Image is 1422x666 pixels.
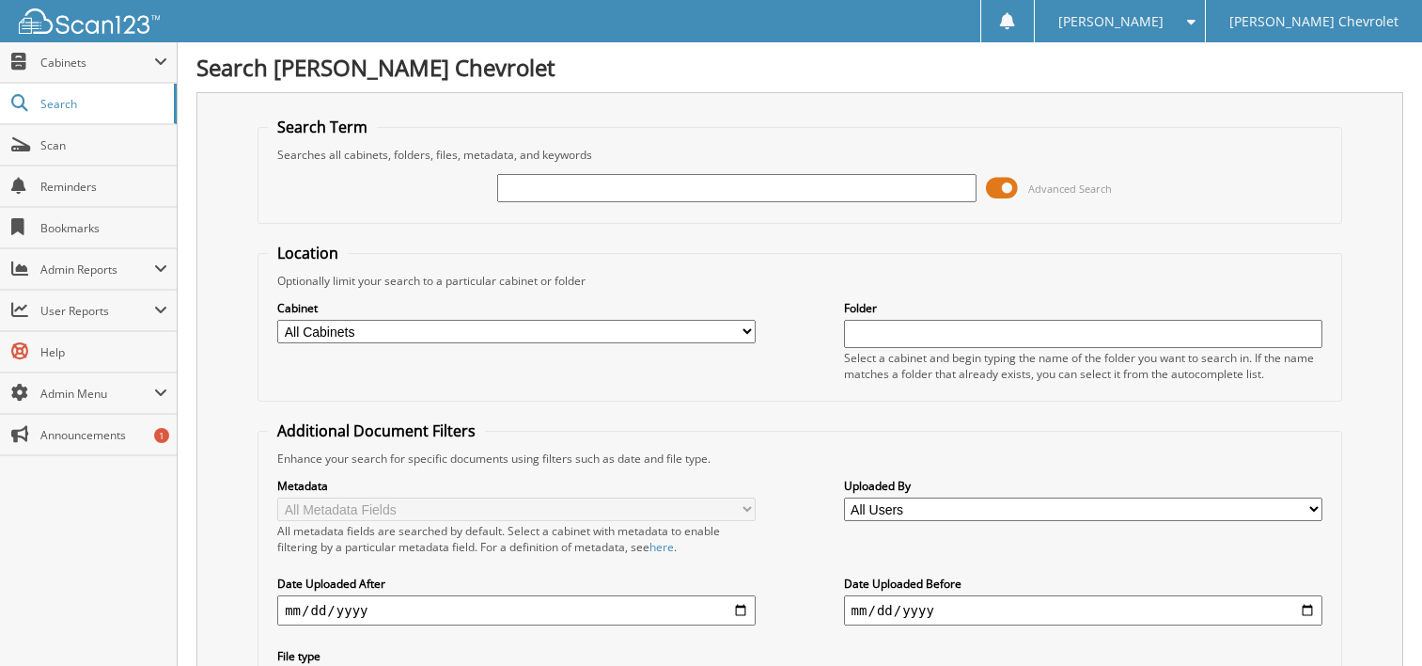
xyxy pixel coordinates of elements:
legend: Search Term [268,117,377,137]
span: Scan [40,137,167,153]
span: Advanced Search [1028,182,1112,196]
label: Folder [844,300,1322,316]
div: Searches all cabinets, folders, files, metadata, and keywords [268,147,1332,163]
label: Metadata [277,478,756,494]
span: Admin Reports [40,262,154,277]
span: Help [40,344,167,360]
img: scan123-logo-white.svg [19,8,160,34]
span: Announcements [40,427,167,443]
div: 1 [154,428,169,443]
a: here [649,539,674,555]
h1: Search [PERSON_NAME] Chevrolet [196,52,1403,83]
label: Date Uploaded After [277,576,756,592]
div: Optionally limit your search to a particular cabinet or folder [268,273,1332,289]
span: Bookmarks [40,220,167,236]
span: Cabinets [40,55,154,71]
span: [PERSON_NAME] Chevrolet [1229,16,1399,27]
legend: Additional Document Filters [268,420,485,441]
span: User Reports [40,303,154,319]
span: Reminders [40,179,167,195]
span: [PERSON_NAME] [1058,16,1164,27]
legend: Location [268,243,348,263]
span: Search [40,96,164,112]
input: end [844,595,1322,626]
label: File type [277,648,756,664]
span: Admin Menu [40,386,154,402]
div: Enhance your search for specific documents using filters such as date and file type. [268,451,1332,467]
label: Cabinet [277,300,756,316]
div: Select a cabinet and begin typing the name of the folder you want to search in. If the name match... [844,350,1322,382]
div: All metadata fields are searched by default. Select a cabinet with metadata to enable filtering b... [277,523,756,555]
label: Uploaded By [844,478,1322,494]
label: Date Uploaded Before [844,576,1322,592]
input: start [277,595,756,626]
